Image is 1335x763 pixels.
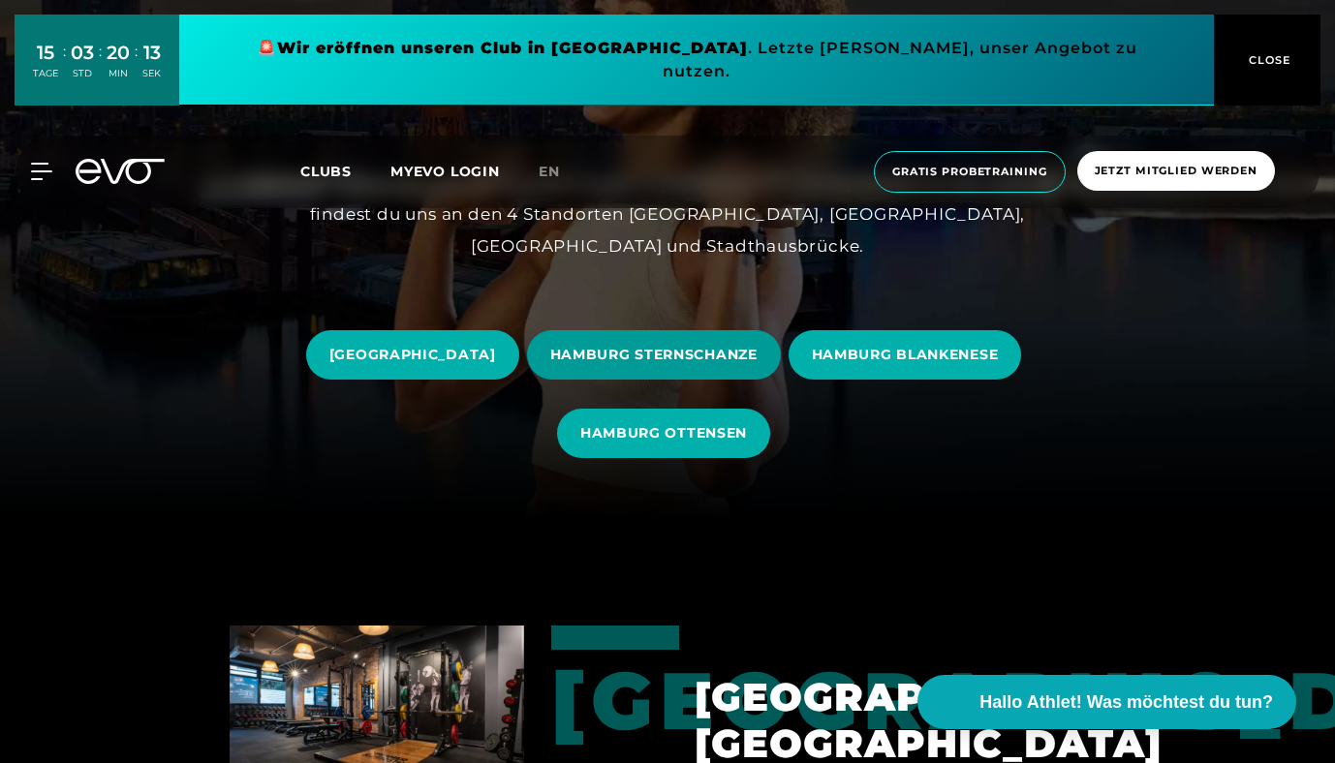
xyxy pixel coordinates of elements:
a: Clubs [300,162,390,180]
a: [GEOGRAPHIC_DATA] [306,316,527,394]
a: Jetzt Mitglied werden [1071,151,1281,193]
div: 03 [71,39,94,67]
div: STD [71,67,94,80]
span: CLOSE [1244,51,1291,69]
div: 20 [107,39,130,67]
span: HAMBURG BLANKENESE [812,345,999,365]
div: 13 [142,39,161,67]
span: Hallo Athlet! Was möchtest du tun? [979,689,1273,716]
div: TAGE [33,67,58,80]
div: : [99,41,102,92]
span: HAMBURG STERNSCHANZE [550,345,758,365]
span: [GEOGRAPHIC_DATA] [329,345,496,365]
div: MIN [107,67,130,80]
span: Jetzt Mitglied werden [1095,163,1257,179]
a: HAMBURG OTTENSEN [557,394,778,473]
a: en [539,161,583,183]
div: : [63,41,66,92]
span: en [539,163,560,180]
a: Gratis Probetraining [868,151,1071,193]
button: CLOSE [1214,15,1320,106]
a: MYEVO LOGIN [390,163,500,180]
span: HAMBURG OTTENSEN [580,423,747,443]
span: Clubs [300,163,352,180]
a: HAMBURG BLANKENESE [789,316,1030,394]
a: HAMBURG STERNSCHANZE [527,316,789,394]
div: : [135,41,138,92]
span: Gratis Probetraining [892,164,1047,180]
div: 15 [33,39,58,67]
div: SEK [142,67,161,80]
button: Hallo Athlet! Was möchtest du tun? [917,675,1296,729]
